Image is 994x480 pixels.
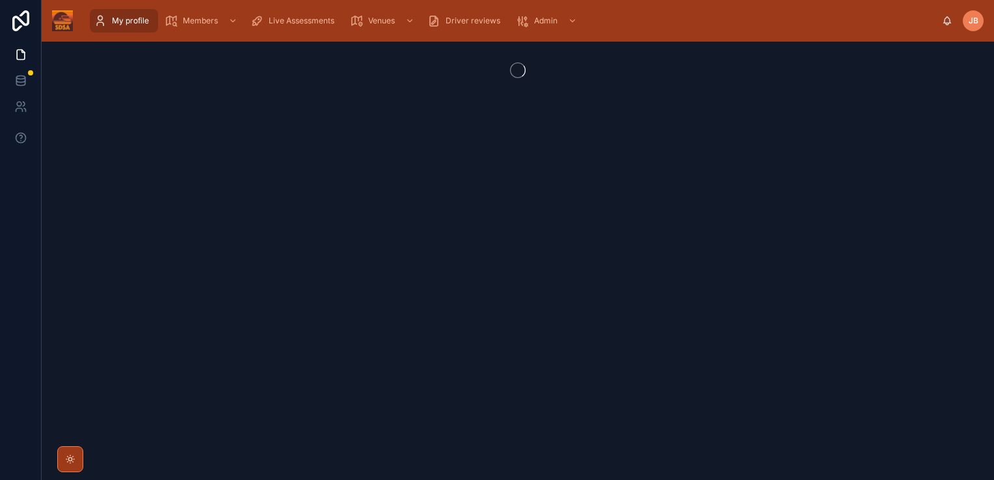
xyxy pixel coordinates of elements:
[247,9,343,33] a: Live Assessments
[368,16,395,26] span: Venues
[52,10,73,31] img: App logo
[90,9,158,33] a: My profile
[969,16,978,26] span: JB
[512,9,584,33] a: Admin
[161,9,244,33] a: Members
[534,16,557,26] span: Admin
[112,16,149,26] span: My profile
[269,16,334,26] span: Live Assessments
[183,16,218,26] span: Members
[446,16,500,26] span: Driver reviews
[346,9,421,33] a: Venues
[83,7,942,35] div: scrollable content
[423,9,509,33] a: Driver reviews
